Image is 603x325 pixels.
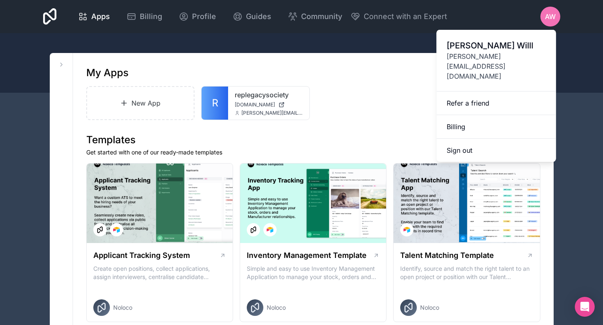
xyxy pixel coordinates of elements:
[575,297,595,317] div: Open Intercom Messenger
[192,11,216,22] span: Profile
[91,11,110,22] span: Apps
[86,133,540,147] h1: Templates
[235,101,275,108] span: [DOMAIN_NAME]
[301,11,342,22] span: Community
[267,303,286,312] span: Noloco
[235,90,303,100] a: replegacysociety
[545,12,556,22] span: AW
[281,7,349,26] a: Community
[420,303,439,312] span: Noloco
[267,226,273,233] img: Airtable Logo
[247,265,379,281] p: Simple and easy to use Inventory Management Application to manage your stock, orders and Manufact...
[437,91,556,115] a: Refer a friend
[86,66,129,79] h1: My Apps
[350,11,447,22] button: Connect with an Expert
[212,96,218,110] span: R
[247,250,367,261] h1: Inventory Management Template
[202,87,228,120] a: R
[241,110,303,116] span: [PERSON_NAME][EMAIL_ADDRESS][DOMAIN_NAME]
[437,115,556,139] a: Billing
[172,7,223,26] a: Profile
[113,303,132,312] span: Noloco
[71,7,117,26] a: Apps
[226,7,278,26] a: Guides
[364,11,447,22] span: Connect with an Expert
[140,11,162,22] span: Billing
[246,11,271,22] span: Guides
[120,7,169,26] a: Billing
[86,86,195,120] a: New App
[400,250,494,261] h1: Talent Matching Template
[404,226,410,233] img: Airtable Logo
[235,101,303,108] a: [DOMAIN_NAME]
[447,40,546,51] span: [PERSON_NAME] Willl
[93,250,190,261] h1: Applicant Tracking System
[400,265,533,281] p: Identify, source and match the right talent to an open project or position with our Talent Matchi...
[447,51,546,81] span: [PERSON_NAME][EMAIL_ADDRESS][DOMAIN_NAME]
[437,139,556,162] button: Sign out
[86,148,540,156] p: Get started with one of our ready-made templates
[93,265,226,281] p: Create open positions, collect applications, assign interviewers, centralise candidate feedback a...
[113,226,120,233] img: Airtable Logo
